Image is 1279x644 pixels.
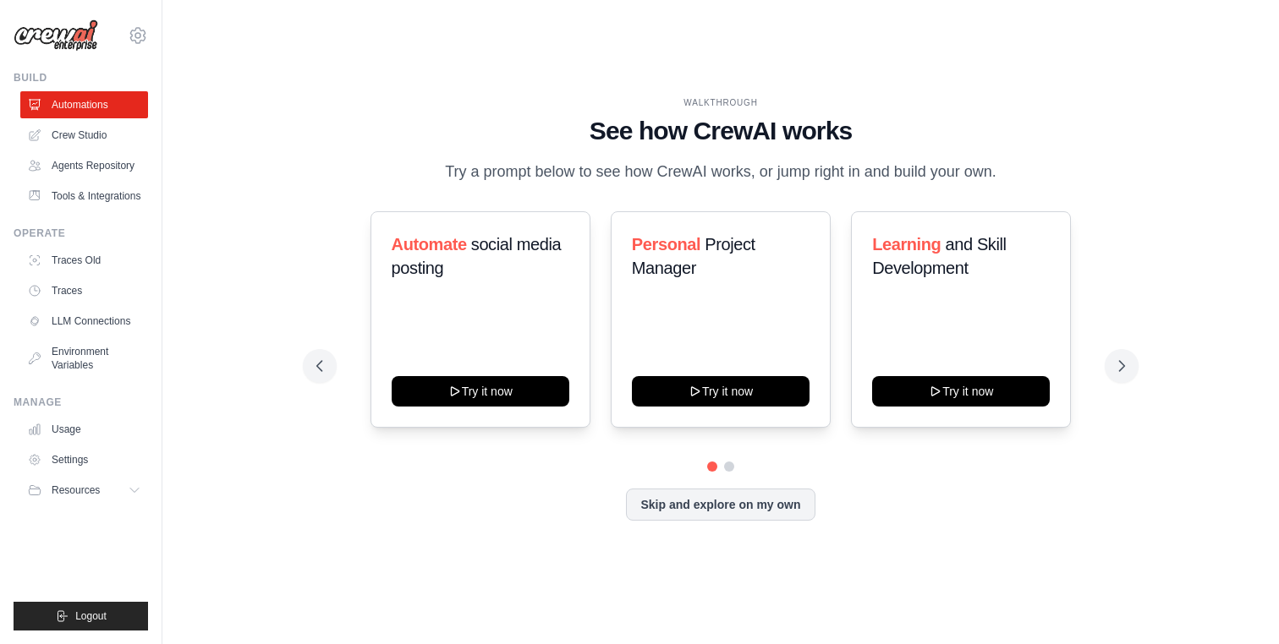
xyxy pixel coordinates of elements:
div: WALKTHROUGH [316,96,1126,109]
a: LLM Connections [20,308,148,335]
h1: See how CrewAI works [316,116,1126,146]
span: Logout [75,609,107,623]
a: Traces Old [20,247,148,274]
a: Settings [20,446,148,473]
a: Tools & Integrations [20,183,148,210]
a: Traces [20,277,148,304]
div: Operate [14,226,148,240]
span: Project Manager [632,235,755,277]
div: Manage [14,396,148,409]
a: Automations [20,91,148,118]
button: Skip and explore on my own [626,488,815,521]
button: Try it now [392,376,569,407]
div: Build [14,71,148,85]
button: Try it now [872,376,1050,407]
a: Environment Variables [20,338,148,379]
button: Logout [14,602,148,630]
a: Crew Studio [20,122,148,149]
span: Personal [632,235,700,254]
p: Try a prompt below to see how CrewAI works, or jump right in and build your own. [436,160,1005,184]
span: Automate [392,235,467,254]
button: Resources [20,477,148,504]
span: Learning [872,235,941,254]
a: Usage [20,416,148,443]
span: Resources [52,483,100,497]
img: Logo [14,19,98,52]
a: Agents Repository [20,152,148,179]
button: Try it now [632,376,810,407]
span: social media posting [392,235,562,277]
